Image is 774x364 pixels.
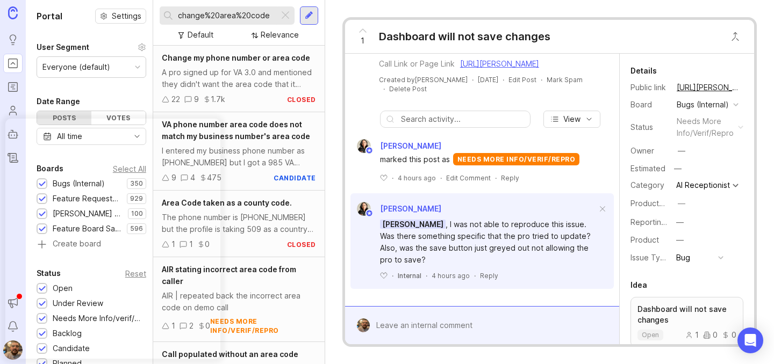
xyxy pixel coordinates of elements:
[210,317,316,335] div: needs more info/verif/repro
[547,75,583,84] button: Mark Spam
[287,240,316,249] div: closed
[153,46,325,112] a: Change my phone number or area codeA pro signed up for VA 3.0 and mentioned they didn't want the ...
[153,191,325,257] a: Area Code taken as a county code.The phone number is [PHONE_NUMBER] but the profile is taking 509...
[380,204,441,213] span: [PERSON_NAME]
[379,29,550,44] div: Dashboard will not save changes
[678,145,685,157] div: —
[274,173,316,183] div: candidate
[261,29,299,41] div: Relevance
[676,181,730,189] div: AI Receptionist
[630,145,668,157] div: Owner
[5,119,220,359] iframe: Popup CTA
[673,81,743,94] a: [URL][PERSON_NAME]
[178,10,275,21] input: Search...
[478,75,498,84] a: [DATE]
[42,61,110,73] div: Everyone (default)
[503,75,504,84] div: ·
[380,154,450,165] span: marked this post as
[162,198,292,207] span: Area Code taken as a county code.
[630,235,659,244] label: Product
[630,253,670,262] label: Issue Type
[426,271,427,280] div: ·
[3,340,23,360] img: Cesar Molina
[37,41,89,54] div: User Segment
[389,84,427,93] div: Delete Post
[474,271,476,280] div: ·
[3,293,23,312] button: Announcements
[380,220,446,229] span: [PERSON_NAME]
[357,202,371,216] img: Ysabelle Eugenio
[642,331,659,339] p: open
[37,10,62,23] h1: Portal
[677,115,734,139] div: needs more info/verif/repro
[392,271,393,280] div: ·
[162,290,316,314] div: AIR | repeated back the incorrect area code on demo call
[703,331,718,339] div: 0
[630,99,668,111] div: Board
[162,145,316,169] div: I entered my business phone number as [PHONE_NUMBER] but I got a 985 VA number. We should at leas...
[630,165,665,172] div: Estimated
[211,93,225,105] div: 1.7k
[446,173,491,183] div: Edit Comment
[563,114,580,125] span: View
[677,99,729,111] div: Bugs (Internal)
[357,318,370,332] img: Cesar Molina
[543,111,600,128] button: View
[725,26,746,47] button: Close button
[162,350,298,359] span: Call populated without an area code
[737,327,763,353] div: Open Intercom Messenger
[350,202,441,216] a: Ysabelle Eugenio[PERSON_NAME]
[162,212,316,235] div: The phone number is [PHONE_NUMBER] but the profile is taking 509 as a country code instead. I am ...
[630,279,647,292] div: Idea
[460,59,539,68] a: [URL][PERSON_NAME]
[501,173,519,183] div: Reply
[3,101,23,120] a: Users
[398,173,436,183] span: 4 hours ago
[365,147,373,155] img: member badge
[162,53,310,62] span: Change my phone number or area code
[630,121,668,133] div: Status
[3,77,23,97] a: Roadmaps
[379,58,455,70] div: Call Link or Page Link
[401,113,525,125] input: Search activity...
[3,54,23,73] a: Portal
[3,148,23,168] a: Changelog
[432,271,470,280] span: 4 hours ago
[671,162,685,176] div: —
[495,173,497,183] div: ·
[188,29,213,41] div: Default
[3,125,23,144] a: Autopilot
[3,317,23,336] button: Notifications
[95,9,146,24] button: Settings
[480,271,498,280] div: Reply
[361,35,364,47] span: 1
[91,111,146,125] div: Votes
[630,179,668,191] div: Category
[380,219,597,266] div: , I was not able to reproduce this issue. Was there something specific that the pro tried to upda...
[37,95,80,108] div: Date Range
[676,234,684,246] div: —
[383,84,385,93] div: ·
[8,6,18,19] img: Canny Home
[153,112,325,191] a: VA phone number area code does not match my business number's area codeI entered my business phon...
[153,257,325,342] a: AIR stating incorrect area code from callerAIR | repeated back the incorrect area code on demo ca...
[722,331,736,339] div: 0
[380,140,441,152] span: [PERSON_NAME]
[37,111,91,125] div: Posts
[685,331,699,339] div: 1
[508,75,536,84] div: Edit Post
[472,75,474,84] div: ·
[287,95,316,104] div: closed
[365,209,373,217] img: member badge
[379,75,468,84] div: Created by [PERSON_NAME]
[162,120,310,141] span: VA phone number area code does not match my business number's area code
[162,265,296,286] span: AIR stating incorrect area code from caller
[453,153,580,165] div: needs more info/verif/repro
[630,82,668,93] div: Public link
[630,64,657,77] div: Details
[541,75,542,84] div: ·
[676,216,684,228] div: —
[398,271,421,280] div: Internal
[630,217,688,227] label: Reporting Team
